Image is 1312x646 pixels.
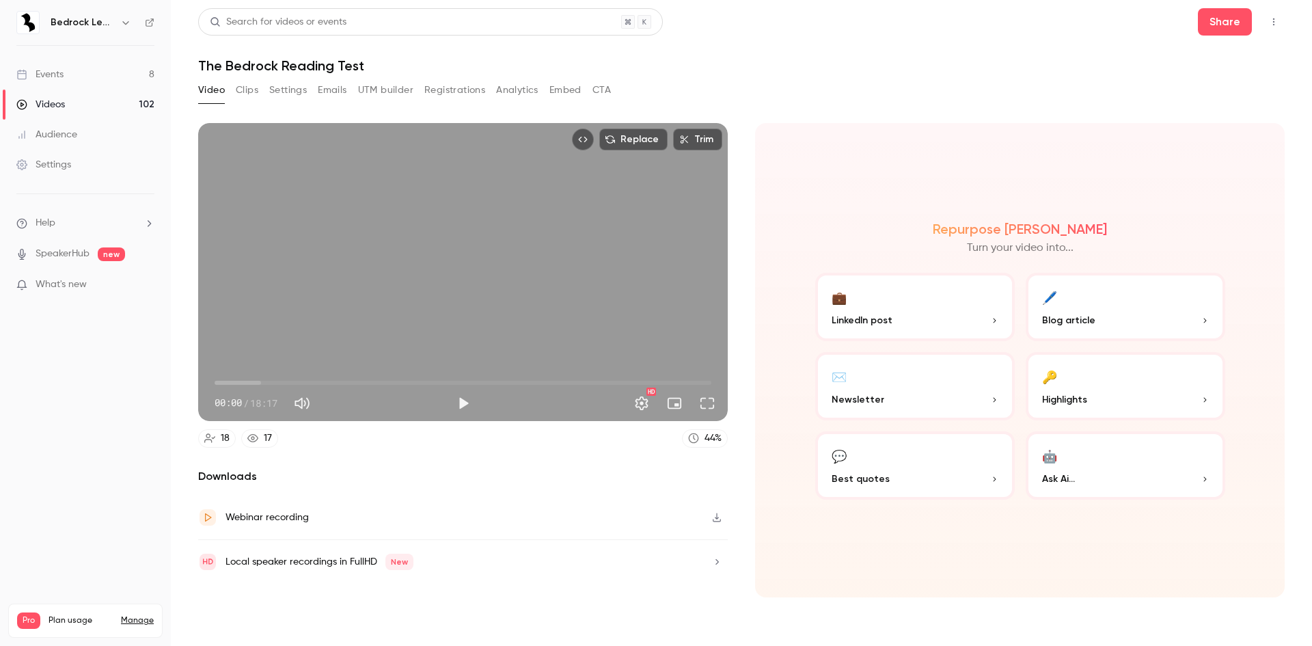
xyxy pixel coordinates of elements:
[51,16,115,29] h6: Bedrock Learning
[264,431,272,446] div: 17
[198,429,236,448] a: 18
[16,158,71,172] div: Settings
[36,247,90,261] a: SpeakerHub
[1026,352,1225,420] button: 🔑Highlights
[1198,8,1252,36] button: Share
[815,273,1015,341] button: 💼LinkedIn post
[215,396,277,410] div: 00:00
[236,79,258,101] button: Clips
[225,554,413,570] div: Local speaker recordings in FullHD
[424,79,485,101] button: Registrations
[49,615,113,626] span: Plan usage
[221,431,230,446] div: 18
[815,352,1015,420] button: ✉️Newsletter
[682,429,728,448] a: 44%
[269,79,307,101] button: Settings
[832,472,890,486] span: Best quotes
[705,431,722,446] div: 44 %
[318,79,346,101] button: Emails
[241,429,278,448] a: 17
[16,216,154,230] li: help-dropdown-opener
[933,221,1107,237] h2: Repurpose [PERSON_NAME]
[288,390,316,417] button: Mute
[198,468,728,485] h2: Downloads
[36,278,87,292] span: What's new
[832,313,892,327] span: LinkedIn post
[661,390,688,417] button: Turn on miniplayer
[832,392,884,407] span: Newsletter
[121,615,154,626] a: Manage
[572,129,594,150] button: Embed video
[1042,445,1057,466] div: 🤖
[1042,472,1075,486] span: Ask Ai...
[599,129,668,150] button: Replace
[215,396,242,410] span: 00:00
[385,554,413,570] span: New
[967,240,1074,256] p: Turn your video into...
[198,57,1285,74] h1: The Bedrock Reading Test
[646,388,656,396] div: HD
[815,431,1015,500] button: 💬Best quotes
[358,79,413,101] button: UTM builder
[1026,273,1225,341] button: 🖊️Blog article
[210,15,346,29] div: Search for videos or events
[98,247,125,261] span: new
[694,390,721,417] button: Full screen
[549,79,582,101] button: Embed
[832,445,847,466] div: 💬
[1263,11,1285,33] button: Top Bar Actions
[673,129,722,150] button: Trim
[138,279,154,291] iframe: Noticeable Trigger
[243,396,249,410] span: /
[832,286,847,308] div: 💼
[1026,431,1225,500] button: 🤖Ask Ai...
[450,390,477,417] button: Play
[1042,392,1087,407] span: Highlights
[1042,313,1095,327] span: Blog article
[1042,286,1057,308] div: 🖊️
[17,12,39,33] img: Bedrock Learning
[16,68,64,81] div: Events
[16,128,77,142] div: Audience
[36,216,55,230] span: Help
[198,79,225,101] button: Video
[225,509,309,526] div: Webinar recording
[17,613,40,629] span: Pro
[592,79,611,101] button: CTA
[496,79,538,101] button: Analytics
[16,98,65,111] div: Videos
[1042,366,1057,387] div: 🔑
[832,366,847,387] div: ✉️
[628,390,655,417] button: Settings
[250,396,277,410] span: 18:17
